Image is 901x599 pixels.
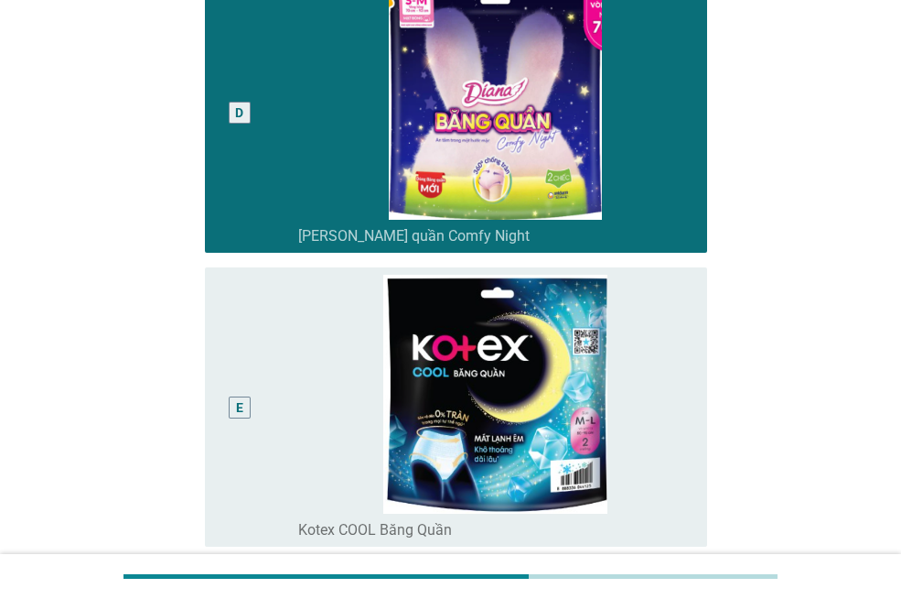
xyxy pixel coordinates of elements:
label: Kotex COOL Băng Quần [298,521,452,539]
div: D [235,103,243,123]
img: e61adf4e-b072-4a0b-aa5d-3943b9484489-KoCool.png [298,275,692,515]
div: E [236,398,243,417]
label: [PERSON_NAME] quần Comfy Night [298,227,530,245]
